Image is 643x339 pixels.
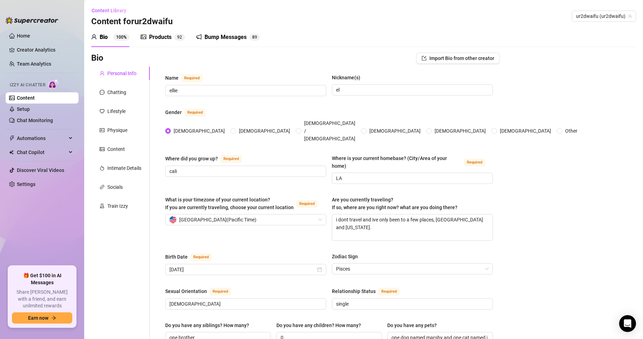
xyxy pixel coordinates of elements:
label: Where did you grow up? [165,154,249,163]
div: Birth Date [165,253,188,261]
input: Where did you grow up? [169,167,321,175]
span: notification [196,34,202,40]
div: Physique [107,126,127,134]
span: Content Library [92,8,126,13]
label: Zodiac Sign [332,253,363,260]
textarea: i dont travel and ive only been to a few places, [GEOGRAPHIC_DATA] and [US_STATE]. [332,214,493,240]
span: What is your timezone of your current location? If you are currently traveling, choose your curre... [165,197,294,210]
div: Personal Info [107,69,136,77]
label: Do you have any children? How many? [276,321,366,329]
label: Gender [165,108,213,117]
span: [DEMOGRAPHIC_DATA] [171,127,228,135]
span: 8 [252,34,255,41]
a: Discover Viral Videos [17,167,64,173]
span: fire [100,166,105,171]
span: user [91,34,97,40]
span: [DEMOGRAPHIC_DATA] [236,127,293,135]
span: 9 [177,35,180,40]
div: Intimate Details [107,164,141,172]
a: Home [17,33,30,39]
div: Do you have any children? How many? [276,321,361,329]
span: 🎁 Get $100 in AI Messages [12,272,72,286]
div: Products [149,33,172,41]
span: [DEMOGRAPHIC_DATA] [432,127,489,135]
sup: 92 [174,34,185,41]
div: Open Intercom Messenger [619,315,636,332]
label: Sexual Orientation [165,287,239,295]
span: Import Bio from other creator [429,55,494,61]
span: Chat Copilot [17,147,67,158]
span: picture [141,34,146,40]
span: message [100,90,105,95]
span: thunderbolt [9,135,15,141]
label: Nickname(s) [332,74,365,81]
span: Required [221,155,242,163]
label: Birth Date [165,253,219,261]
span: Required [464,159,485,166]
div: Content [107,145,125,153]
a: Chat Monitoring [17,118,53,123]
div: Do you have any siblings? How many? [165,321,249,329]
div: Relationship Status [332,287,376,295]
span: user [100,71,105,76]
span: [DEMOGRAPHIC_DATA] [367,127,423,135]
img: us [169,216,176,223]
input: Sexual Orientation [169,300,321,308]
sup: 89 [249,34,260,41]
img: AI Chatter [48,79,59,89]
div: Sexual Orientation [165,287,207,295]
div: Do you have any pets? [387,321,437,329]
span: Required [296,200,317,208]
img: Chat Copilot [9,150,14,155]
span: link [100,185,105,190]
span: import [422,56,427,61]
label: Relationship Status [332,287,407,295]
a: Creator Analytics [17,44,73,55]
label: Do you have any pets? [387,321,442,329]
a: Settings [17,181,35,187]
span: arrow-right [51,315,56,320]
label: Name [165,74,210,82]
a: Content [17,95,35,101]
span: ur2dwaifu (ur2dwaifu) [576,11,632,21]
div: Socials [107,183,123,191]
span: Required [379,288,400,295]
span: Share [PERSON_NAME] with a friend, and earn unlimited rewards [12,289,72,310]
label: Do you have any siblings? How many? [165,321,254,329]
span: [DEMOGRAPHIC_DATA] [497,127,554,135]
span: 2 [180,35,182,40]
span: Automations [17,133,67,144]
div: Nickname(s) [332,74,360,81]
span: Earn now [28,315,48,321]
span: Izzy AI Chatter [10,82,45,88]
span: idcard [100,128,105,133]
sup: 100% [113,34,129,41]
input: Name [169,87,321,94]
label: Where is your current homebase? (City/Area of your home) [332,154,493,170]
img: logo-BBDzfeDw.svg [6,17,58,24]
h3: Content for ur2dwaifu [91,16,173,27]
span: picture [100,147,105,152]
span: [GEOGRAPHIC_DATA] ( Pacific Time ) [179,214,256,225]
span: Required [181,74,202,82]
span: Required [185,109,206,117]
button: Earn nowarrow-right [12,312,72,324]
input: Where is your current homebase? (City/Area of your home) [336,174,487,182]
span: Other [562,127,580,135]
span: team [628,14,632,18]
button: Content Library [91,5,132,16]
span: Required [210,288,231,295]
input: Relationship Status [336,300,487,308]
div: Bio [100,33,108,41]
button: Import Bio from other creator [416,53,500,64]
div: Lifestyle [107,107,126,115]
span: Required [190,253,212,261]
div: Where is your current homebase? (City/Area of your home) [332,154,461,170]
div: Chatting [107,88,126,96]
div: Gender [165,108,182,116]
span: 9 [255,34,257,41]
div: Bump Messages [205,33,247,41]
span: experiment [100,204,105,208]
input: Nickname(s) [336,86,487,94]
div: Zodiac Sign [332,253,358,260]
